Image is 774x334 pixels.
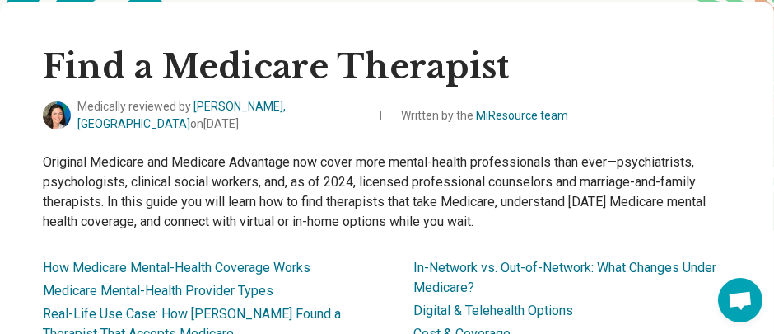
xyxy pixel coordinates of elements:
p: Original Medicare and Medicare Advantage now cover more mental-health professionals than ever—psy... [43,153,731,232]
a: In-Network vs. Out-of-Network: What Changes Under Medicare? [413,260,716,295]
span: Written by the [401,107,568,125]
h1: Find a Medicare Therapist [43,45,731,88]
div: Open chat [718,278,762,322]
a: Medicare Mental-Health Provider Types [43,283,273,299]
a: Digital & Telehealth Options [413,303,573,318]
span: Medically reviewed by [77,98,364,133]
a: MiResource team [476,109,568,122]
span: on [DATE] [190,117,239,130]
a: How Medicare Mental-Health Coverage Works [43,260,310,275]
